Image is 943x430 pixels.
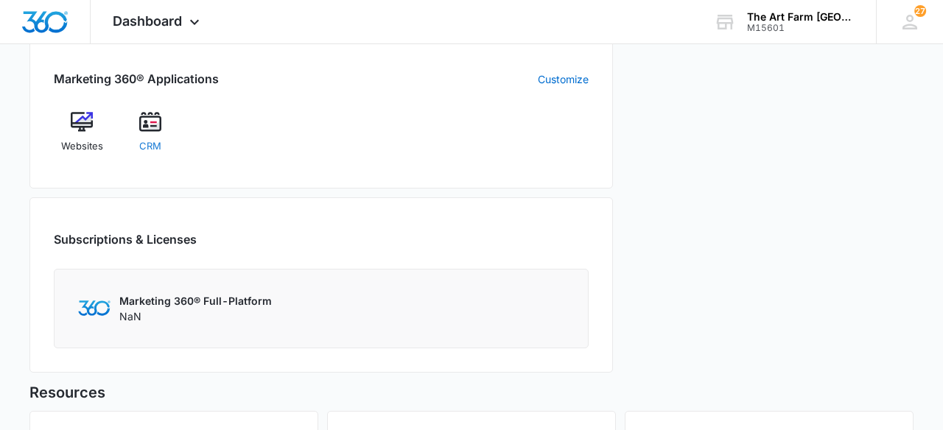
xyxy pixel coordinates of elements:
p: Marketing 360® Full-Platform [119,293,272,309]
a: Websites [54,111,111,164]
div: account id [747,23,855,33]
h2: Marketing 360® Applications [54,70,219,88]
span: Dashboard [113,13,182,29]
span: 27 [914,5,926,17]
div: notifications count [914,5,926,17]
a: Customize [538,71,589,87]
h2: Subscriptions & Licenses [54,230,197,248]
img: Marketing 360 Logo [78,300,111,316]
h5: Resources [29,381,914,403]
span: Websites [61,139,103,154]
div: account name [747,11,855,23]
span: CRM [139,139,161,154]
a: CRM [122,111,179,164]
div: NaN [119,293,272,324]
